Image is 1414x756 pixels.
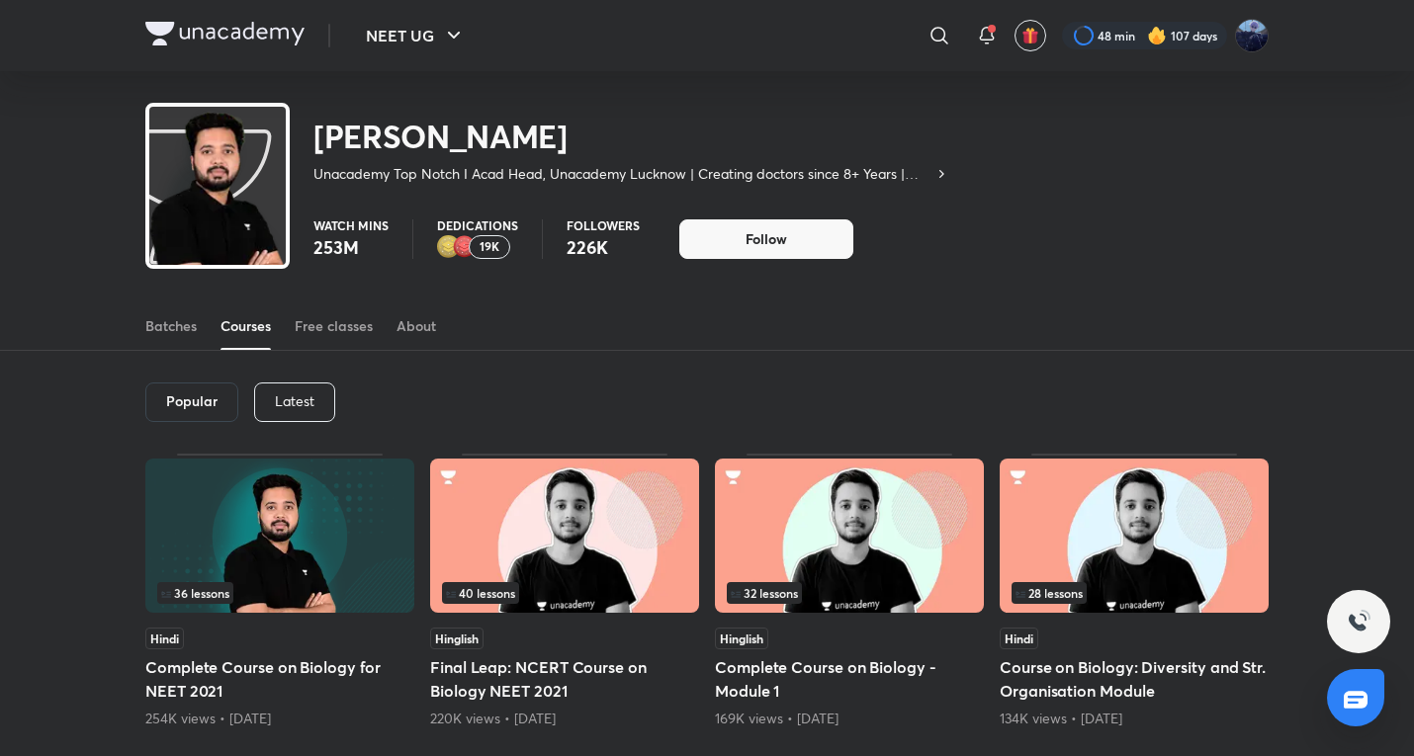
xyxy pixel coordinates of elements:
[145,316,197,336] div: Batches
[145,628,184,649] span: Hindi
[1000,655,1269,703] h5: Course on Biology: Diversity and Str. Organisation Module
[430,709,699,728] div: 220K views • 4 years ago
[1012,582,1257,604] div: infocontainer
[161,587,229,599] span: 36 lessons
[1016,587,1083,599] span: 28 lessons
[731,587,798,599] span: 32 lessons
[715,655,984,703] h5: Complete Course on Biology - Module 1
[221,302,271,350] a: Courses
[1000,628,1038,649] span: Hindi
[715,709,984,728] div: 169K views • 3 years ago
[430,628,484,649] span: Hinglish
[221,316,271,336] div: Courses
[149,111,286,320] img: class
[727,582,972,604] div: infosection
[715,454,984,728] div: Complete Course on Biology - Module 1
[313,219,389,231] p: Watch mins
[1015,20,1046,51] button: avatar
[430,655,699,703] h5: Final Leap: NCERT Course on Biology NEET 2021
[442,582,687,604] div: infocontainer
[1012,582,1257,604] div: infosection
[145,22,305,50] a: Company Logo
[1000,454,1269,728] div: Course on Biology: Diversity and Str. Organisation Module
[442,582,687,604] div: left
[1012,582,1257,604] div: left
[1000,459,1269,613] img: Thumbnail
[1021,27,1039,44] img: avatar
[397,316,436,336] div: About
[166,393,218,409] h6: Popular
[157,582,402,604] div: infosection
[746,229,787,249] span: Follow
[145,709,414,728] div: 254K views • 5 years ago
[1000,709,1269,728] div: 134K views • 4 years ago
[715,459,984,613] img: Thumbnail
[157,582,402,604] div: infocontainer
[567,235,640,259] p: 226K
[145,302,197,350] a: Batches
[437,219,518,231] p: Dedications
[295,316,373,336] div: Free classes
[430,454,699,728] div: Final Leap: NCERT Course on Biology NEET 2021
[1147,26,1167,45] img: streak
[715,628,768,649] span: Hinglish
[295,302,373,350] a: Free classes
[145,459,414,613] img: Thumbnail
[727,582,972,604] div: infocontainer
[567,219,640,231] p: Followers
[430,459,699,613] img: Thumbnail
[453,235,477,259] img: educator badge1
[145,655,414,703] h5: Complete Course on Biology for NEET 2021
[313,117,949,156] h2: [PERSON_NAME]
[145,22,305,45] img: Company Logo
[313,164,933,184] p: Unacademy Top Notch I Acad Head, Unacademy Lucknow | Creating doctors since 8+ Years | Thousands ...
[442,582,687,604] div: infosection
[157,582,402,604] div: left
[354,16,478,55] button: NEET UG
[480,240,499,254] p: 19K
[727,582,972,604] div: left
[679,219,853,259] button: Follow
[397,302,436,350] a: About
[145,454,414,728] div: Complete Course on Biology for NEET 2021
[1235,19,1269,52] img: Kushagra Singh
[446,587,515,599] span: 40 lessons
[275,393,314,409] p: Latest
[1347,610,1370,633] img: ttu
[437,235,461,259] img: educator badge2
[313,235,389,259] p: 253M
